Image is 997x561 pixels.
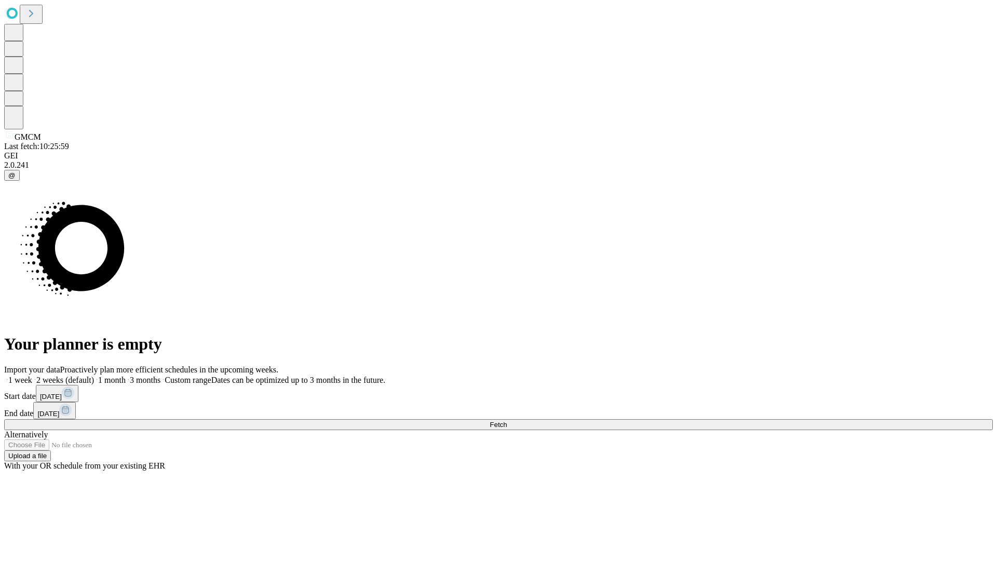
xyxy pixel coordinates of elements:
[4,151,993,161] div: GEI
[4,419,993,430] button: Fetch
[60,365,278,374] span: Proactively plan more efficient schedules in the upcoming weeks.
[98,376,126,384] span: 1 month
[4,170,20,181] button: @
[4,402,993,419] div: End date
[211,376,385,384] span: Dates can be optimized up to 3 months in the future.
[4,365,60,374] span: Import your data
[4,142,69,151] span: Last fetch: 10:25:59
[4,430,48,439] span: Alternatively
[4,335,993,354] h1: Your planner is empty
[4,385,993,402] div: Start date
[8,376,32,384] span: 1 week
[8,171,16,179] span: @
[130,376,160,384] span: 3 months
[40,393,62,400] span: [DATE]
[37,410,59,418] span: [DATE]
[15,132,41,141] span: GMCM
[4,161,993,170] div: 2.0.241
[36,376,94,384] span: 2 weeks (default)
[4,450,51,461] button: Upload a file
[165,376,211,384] span: Custom range
[4,461,165,470] span: With your OR schedule from your existing EHR
[36,385,78,402] button: [DATE]
[490,421,507,429] span: Fetch
[33,402,76,419] button: [DATE]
